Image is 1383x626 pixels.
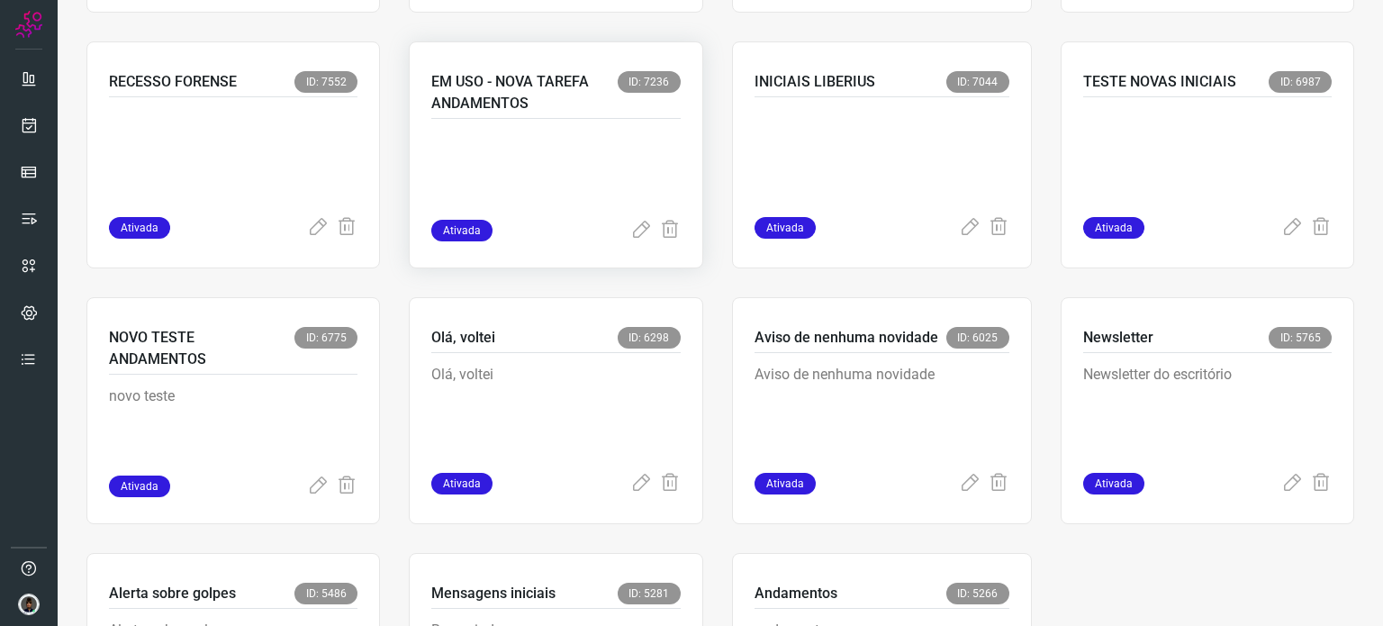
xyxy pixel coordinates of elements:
p: INICIAIS LIBERIUS [755,71,875,93]
p: Alerta sobre golpes [109,583,236,604]
img: d44150f10045ac5288e451a80f22ca79.png [18,594,40,615]
p: novo teste [109,386,357,476]
span: Ativada [755,473,816,494]
span: ID: 6987 [1269,71,1332,93]
span: ID: 6298 [618,327,681,349]
p: Mensagens iniciais [431,583,556,604]
p: Newsletter [1083,327,1153,349]
p: EM USO - NOVA TAREFA ANDAMENTOS [431,71,617,114]
span: Ativada [109,217,170,239]
span: ID: 6775 [294,327,357,349]
span: ID: 5281 [618,583,681,604]
p: Aviso de nenhuma novidade [755,364,1009,454]
p: Aviso de nenhuma novidade [755,327,938,349]
span: ID: 7044 [946,71,1009,93]
span: ID: 7552 [294,71,357,93]
span: ID: 5266 [946,583,1009,604]
p: Andamentos [755,583,837,604]
span: ID: 6025 [946,327,1009,349]
p: Olá, voltei [431,364,680,454]
span: Ativada [431,220,493,241]
span: ID: 5765 [1269,327,1332,349]
p: RECESSO FORENSE [109,71,237,93]
span: Ativada [1083,217,1144,239]
p: Newsletter do escritório [1083,364,1332,454]
span: Ativada [109,476,170,497]
span: Ativada [755,217,816,239]
span: Ativada [431,473,493,494]
span: ID: 5486 [294,583,357,604]
img: Logo [15,11,42,38]
p: TESTE NOVAS INICIAIS [1083,71,1236,93]
span: Ativada [1083,473,1144,494]
span: ID: 7236 [618,71,681,93]
p: NOVO TESTE ANDAMENTOS [109,327,294,370]
p: Olá, voltei [431,327,495,349]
